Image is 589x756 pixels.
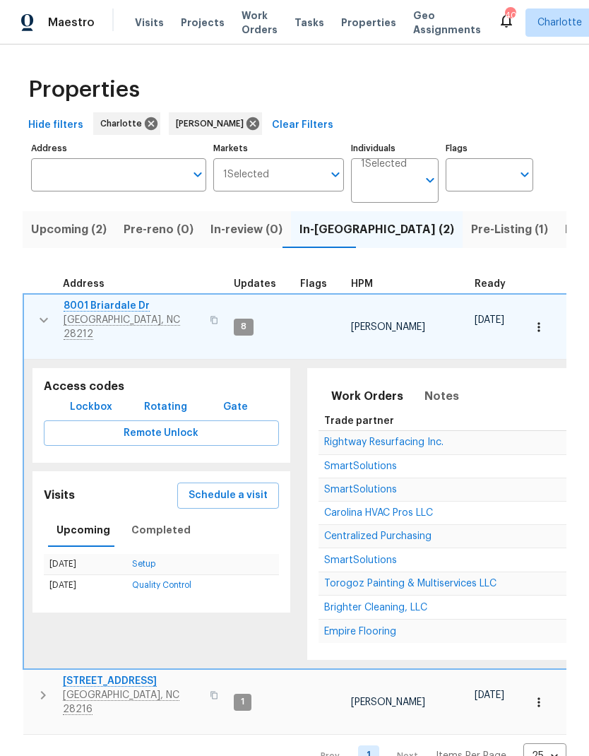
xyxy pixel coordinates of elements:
a: SmartSolutions [324,556,397,565]
span: [PERSON_NAME] [351,697,425,707]
button: Open [515,165,535,184]
span: Rotating [144,398,187,416]
span: Work Orders [331,386,403,406]
a: Quality Control [132,581,191,589]
span: Tasks [294,18,324,28]
label: Address [31,144,206,153]
a: SmartSolutions [324,485,397,494]
a: Centralized Purchasing [324,532,432,541]
td: [DATE] [44,575,126,596]
button: Rotating [138,394,193,420]
span: Charlotte [537,16,582,30]
span: Trade partner [324,416,394,426]
span: SmartSolutions [324,485,397,495]
span: [DATE] [475,690,504,700]
span: Properties [341,16,396,30]
span: Ready [475,279,506,289]
span: Empire Flooring [324,627,396,637]
a: Torogoz Painting & Multiservices LLC [324,579,496,588]
span: Completed [131,521,191,539]
label: Flags [446,144,533,153]
h5: Visits [44,488,75,503]
a: Rightway Resurfacing Inc. [324,438,444,447]
span: 1 Selected [361,158,407,170]
span: HPM [351,279,373,289]
span: [DATE] [475,315,504,325]
span: Upcoming [56,521,110,539]
div: 40 [505,8,515,23]
span: Upcoming (2) [31,220,107,240]
a: Empire Flooring [324,627,396,636]
span: Projects [181,16,225,30]
button: Remote Unlock [44,420,279,447]
button: Clear Filters [266,112,339,138]
span: [PERSON_NAME] [351,322,425,332]
span: Charlotte [100,117,148,131]
span: 1 [235,696,250,708]
span: Remote Unlock [55,425,268,442]
span: Hide filters [28,117,83,134]
button: Open [188,165,208,184]
a: SmartSolutions [324,462,397,471]
span: Notes [424,386,459,406]
span: Properties [28,83,140,97]
button: Open [326,165,345,184]
span: Pre-Listing (1) [471,220,548,240]
span: Work Orders [242,8,278,37]
span: Visits [135,16,164,30]
span: Maestro [48,16,95,30]
label: Individuals [351,144,439,153]
span: Lockbox [70,398,112,416]
span: 1 Selected [223,169,269,181]
a: Carolina HVAC Pros LLC [324,509,433,517]
label: Markets [213,144,345,153]
span: Address [63,279,105,289]
div: Charlotte [93,112,160,135]
button: Lockbox [64,394,118,420]
span: Updates [234,279,276,289]
span: 8 [235,321,252,333]
span: Carolina HVAC Pros LLC [324,508,433,518]
span: Gate [219,398,253,416]
a: Brighter Cleaning, LLC [324,603,427,612]
span: Geo Assignments [413,8,481,37]
div: Earliest renovation start date (first business day after COE or Checkout) [475,279,518,289]
div: [PERSON_NAME] [169,112,262,135]
h5: Access codes [44,379,279,394]
button: Open [420,170,440,190]
span: Pre-reno (0) [124,220,194,240]
td: [DATE] [44,554,126,575]
button: Gate [213,394,258,420]
button: Schedule a visit [177,483,279,509]
span: Schedule a visit [189,487,268,504]
a: Setup [132,560,155,568]
span: In-[GEOGRAPHIC_DATA] (2) [299,220,454,240]
span: [PERSON_NAME] [176,117,249,131]
span: In-review (0) [210,220,282,240]
span: Flags [300,279,327,289]
span: Clear Filters [272,117,333,134]
button: Hide filters [23,112,89,138]
span: Torogoz Painting & Multiservices LLC [324,579,496,589]
span: Brighter Cleaning, LLC [324,603,427,613]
